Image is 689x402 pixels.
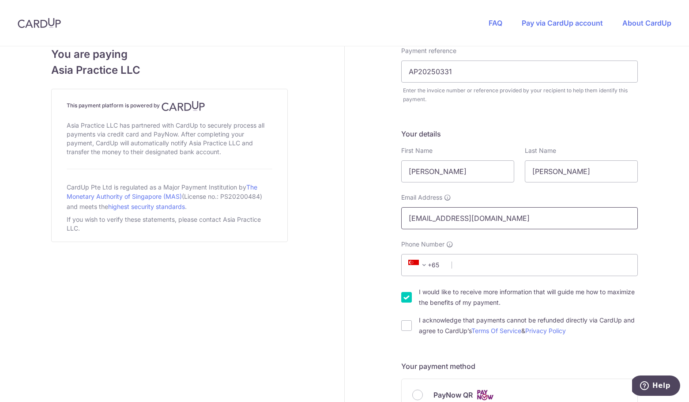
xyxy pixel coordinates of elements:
input: Last name [525,160,638,182]
label: First Name [401,146,433,155]
input: First name [401,160,514,182]
div: If you wish to verify these statements, please contact Asia Practice LLC. [67,213,272,235]
a: Pay via CardUp account [522,19,603,27]
img: Cards logo [476,390,494,401]
input: Email address [401,207,638,229]
span: Phone Number [401,240,444,249]
h5: Your payment method [401,361,638,372]
span: +65 [406,260,445,270]
div: Enter the invoice number or reference provided by your recipient to help them identify this payment. [403,86,638,104]
a: FAQ [489,19,502,27]
h4: This payment platform is powered by [67,101,272,111]
label: Payment reference [401,46,456,55]
label: Last Name [525,146,556,155]
div: PayNow QR Cards logo [412,390,627,401]
a: highest security standards [108,203,185,210]
span: PayNow QR [433,390,473,400]
span: You are paying [51,46,288,62]
span: Email Address [401,193,442,202]
img: CardUp [18,18,61,28]
div: CardUp Pte Ltd is regulated as a Major Payment Institution by (License no.: PS20200484) and meets... [67,180,272,213]
label: I acknowledge that payments cannot be refunded directly via CardUp and agree to CardUp’s & [419,315,638,336]
a: Privacy Policy [525,327,566,334]
span: +65 [408,260,429,270]
div: Asia Practice LLC has partnered with CardUp to securely process all payments via credit card and ... [67,119,272,158]
a: Terms Of Service [471,327,521,334]
span: Asia Practice LLC [51,62,288,78]
iframe: Opens a widget where you can find more information [632,375,680,398]
label: I would like to receive more information that will guide me how to maximize the benefits of my pa... [419,287,638,308]
a: About CardUp [622,19,671,27]
h5: Your details [401,129,638,139]
img: CardUp [162,101,205,111]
